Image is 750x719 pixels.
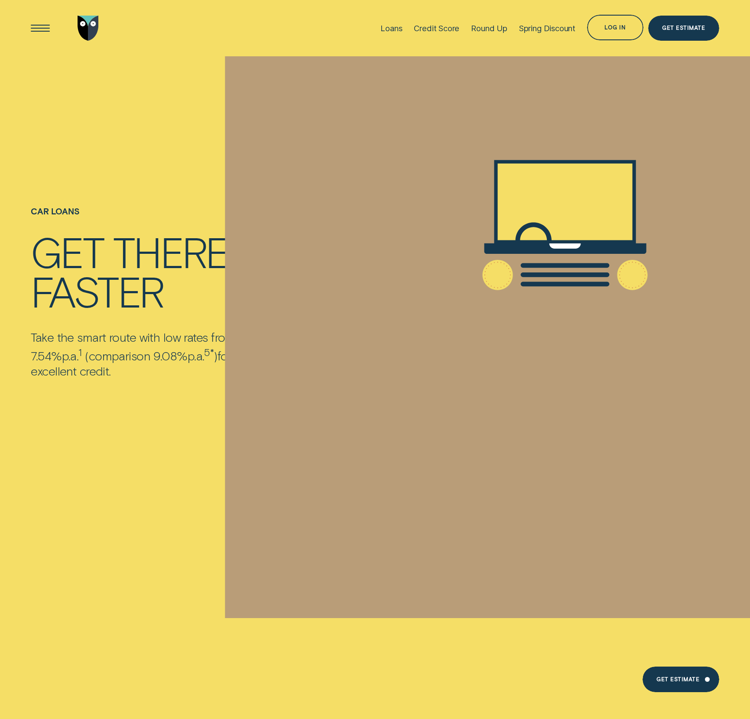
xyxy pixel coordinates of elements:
[31,330,274,379] p: Take the smart route with low rates from 7.54% comparison 9.08% for excellent credit.
[31,232,103,271] div: Get
[78,16,99,41] img: Wisr
[587,15,643,40] button: Log in
[31,232,274,311] h4: Get there faster
[62,348,79,363] span: p.a.
[188,348,205,363] span: p.a.
[62,348,79,363] span: Per Annum
[85,348,88,363] span: (
[519,23,575,33] div: Spring Discount
[643,667,719,692] a: Get Estimate
[214,348,217,363] span: )
[380,23,402,33] div: Loans
[648,16,719,41] a: Get Estimate
[28,16,53,41] button: Open Menu
[78,346,81,358] sup: 1
[188,348,205,363] span: Per Annum
[31,207,274,232] h1: Car loans
[31,272,163,311] div: faster
[471,23,507,33] div: Round Up
[113,232,228,271] div: there
[414,23,459,33] div: Credit Score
